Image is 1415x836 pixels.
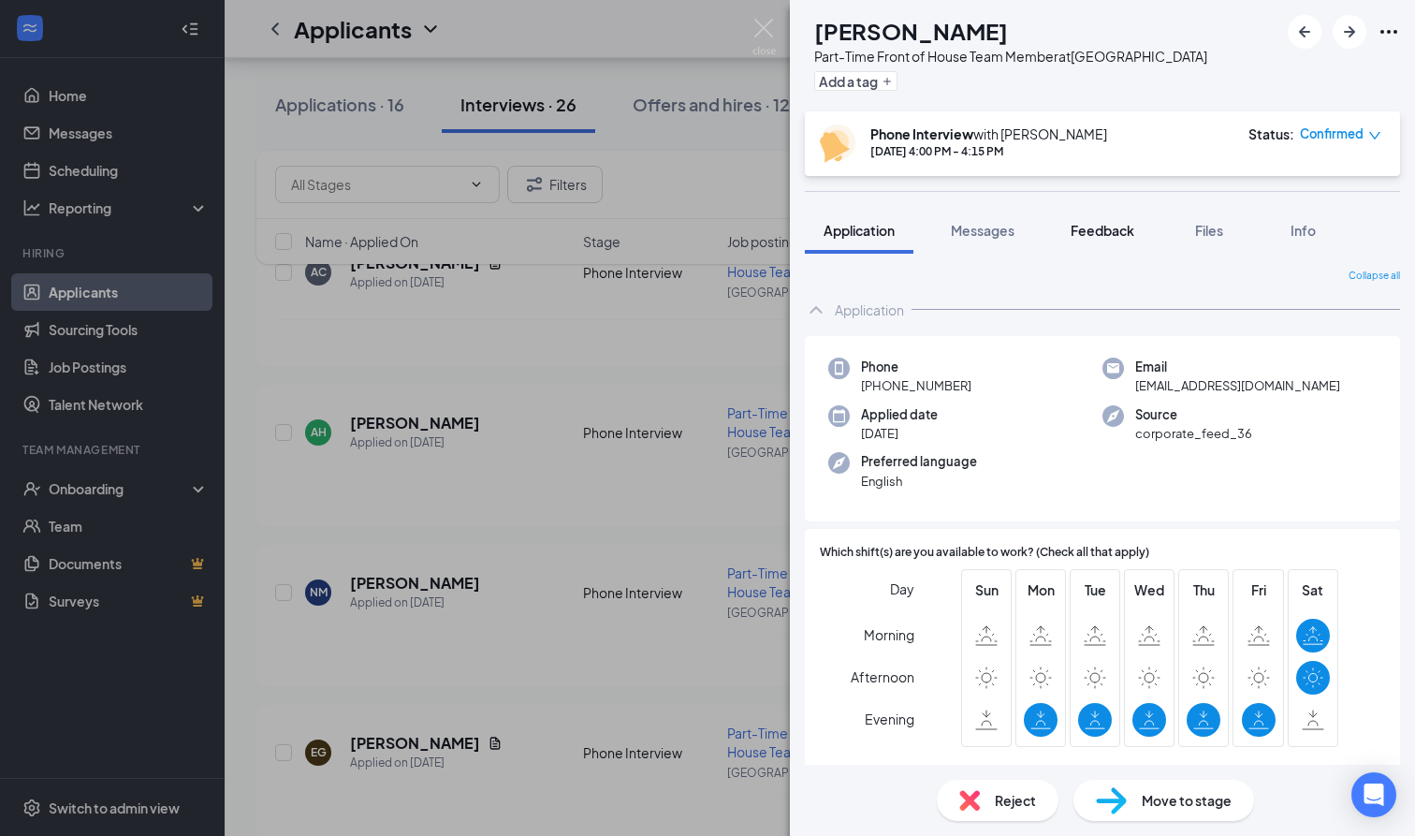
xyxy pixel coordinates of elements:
[1288,15,1321,49] button: ArrowLeftNew
[970,579,1003,600] span: Sun
[1296,579,1330,600] span: Sat
[1338,21,1361,43] svg: ArrowRight
[1351,772,1396,817] div: Open Intercom Messenger
[864,618,914,652] span: Morning
[951,222,1014,239] span: Messages
[1132,579,1166,600] span: Wed
[1135,376,1340,395] span: [EMAIL_ADDRESS][DOMAIN_NAME]
[870,125,1107,143] div: with [PERSON_NAME]
[814,47,1207,66] div: Part-Time Front of House Team Member at [GEOGRAPHIC_DATA]
[851,660,914,694] span: Afternoon
[861,472,977,491] span: English
[1248,125,1294,143] div: Status :
[820,544,1149,562] span: Which shift(s) are you available to work? (Check all that apply)
[814,15,1008,47] h1: [PERSON_NAME]
[1187,579,1220,600] span: Thu
[805,299,827,321] svg: ChevronUp
[861,405,938,424] span: Applied date
[1291,222,1316,239] span: Info
[835,301,904,319] div: Application
[1195,222,1223,239] span: Files
[1135,358,1340,376] span: Email
[1242,579,1276,600] span: Fri
[890,579,914,599] span: Day
[865,702,914,736] span: Evening
[1368,129,1381,142] span: down
[882,76,893,87] svg: Plus
[1078,579,1112,600] span: Tue
[1333,15,1366,49] button: ArrowRight
[861,424,938,443] span: [DATE]
[995,790,1036,811] span: Reject
[1135,424,1252,443] span: corporate_feed_36
[1024,579,1058,600] span: Mon
[861,452,977,471] span: Preferred language
[1349,269,1400,284] span: Collapse all
[861,358,971,376] span: Phone
[861,376,971,395] span: [PHONE_NUMBER]
[1300,125,1364,143] span: Confirmed
[870,143,1107,159] div: [DATE] 4:00 PM - 4:15 PM
[814,71,897,91] button: PlusAdd a tag
[1293,21,1316,43] svg: ArrowLeftNew
[1378,21,1400,43] svg: Ellipses
[1135,405,1252,424] span: Source
[1071,222,1134,239] span: Feedback
[870,125,973,142] b: Phone Interview
[1142,790,1232,811] span: Move to stage
[824,222,895,239] span: Application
